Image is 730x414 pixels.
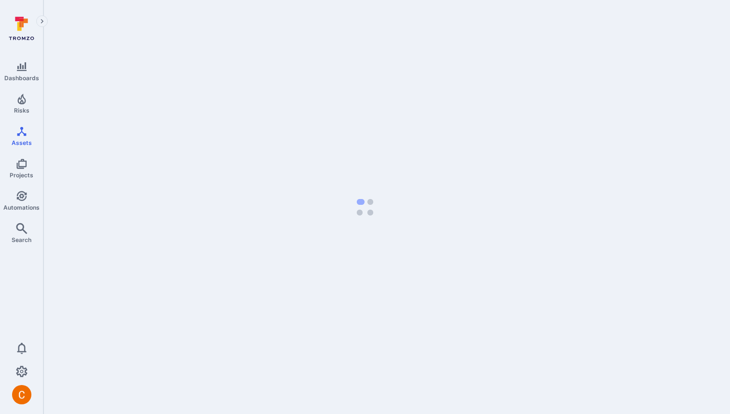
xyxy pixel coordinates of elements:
[12,385,31,404] img: ACg8ocJuq_DPPTkXyD9OlTnVLvDrpObecjcADscmEHLMiTyEnTELew=s96-c
[14,107,29,114] span: Risks
[36,15,48,27] button: Expand navigation menu
[12,385,31,404] div: Camilo Rivera
[39,17,45,26] i: Expand navigation menu
[12,139,32,146] span: Assets
[4,74,39,82] span: Dashboards
[12,236,31,243] span: Search
[10,171,33,179] span: Projects
[3,204,40,211] span: Automations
